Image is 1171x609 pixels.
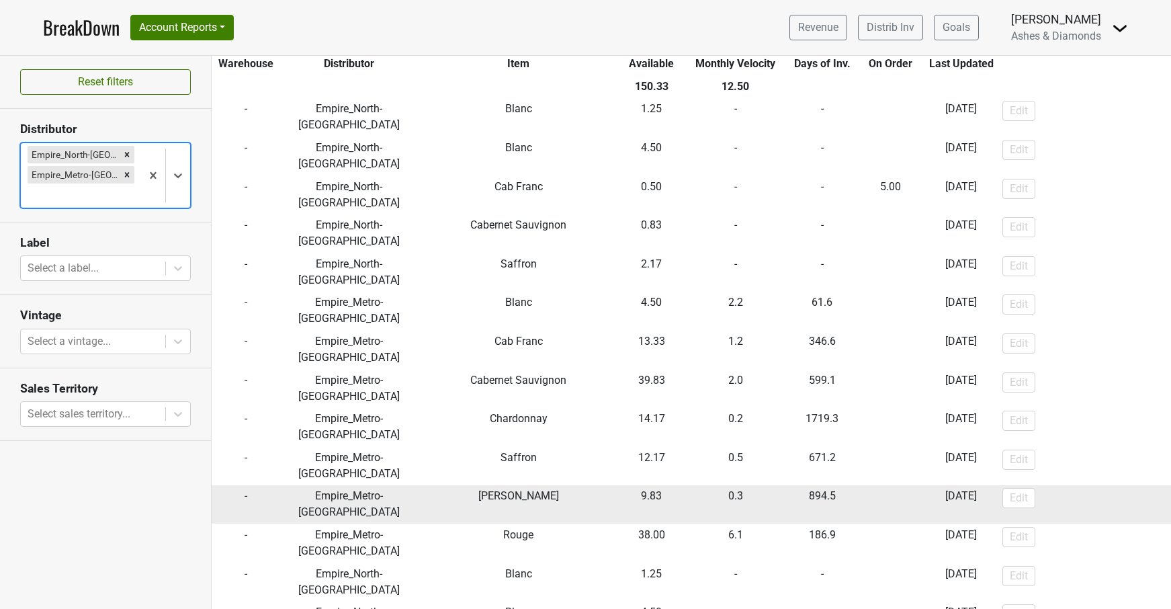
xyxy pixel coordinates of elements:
button: Edit [1002,450,1035,470]
button: Edit [1002,179,1035,199]
span: Rouge [503,528,533,541]
td: - [685,136,787,175]
div: Remove Empire_Metro-NY [120,166,134,184]
td: Empire_North-[GEOGRAPHIC_DATA] [280,214,419,253]
td: 6.1 [685,524,787,563]
h3: Label [20,236,191,250]
td: - [212,98,280,137]
div: [PERSON_NAME] [1011,11,1101,28]
th: Distributor: activate to sort column ascending [280,52,419,75]
td: S [857,369,923,408]
img: Dropdown Menu [1112,20,1128,36]
a: Goals [934,15,979,40]
div: Remove Empire_North-NY [120,146,134,163]
td: [DATE] [923,136,999,175]
td: - [787,563,857,602]
button: Edit [1002,217,1035,237]
td: [DATE] [923,485,999,524]
td: [DATE] [923,369,999,408]
th: Warehouse: activate to sort column ascending [212,52,280,75]
td: 9.83 [619,485,685,524]
td: 894.5 [787,485,857,524]
td: 1.25 [619,563,685,602]
button: Edit [1002,101,1035,121]
th: Days of Inv.: activate to sort column ascending [787,52,857,75]
td: - [685,214,787,253]
td: - [212,253,280,292]
td: Empire_Metro-[GEOGRAPHIC_DATA] [280,485,419,524]
td: [DATE] [923,253,999,292]
h3: Distributor [20,122,191,136]
td: - [787,136,857,175]
td: Empire_Metro-[GEOGRAPHIC_DATA] [280,446,419,485]
th: Monthly Velocity: activate to sort column ascending [685,52,787,75]
button: Edit [1002,372,1035,393]
td: - [787,175,857,214]
td: Empire_North-[GEOGRAPHIC_DATA] [280,175,419,214]
span: [PERSON_NAME] [478,489,559,502]
td: [DATE] [923,330,999,369]
td: Empire_North-[GEOGRAPHIC_DATA] [280,253,419,292]
td: - [212,524,280,563]
td: 0.50 [619,175,685,214]
div: Empire_Metro-[GEOGRAPHIC_DATA] [28,166,120,184]
td: - [685,563,787,602]
td: 2.2 [685,292,787,331]
a: Distrib Inv [858,15,923,40]
td: S [857,485,923,524]
td: 61.6 [787,292,857,331]
td: 0.2 [685,407,787,446]
td: - [212,446,280,485]
td: Empire_Metro-[GEOGRAPHIC_DATA] [280,292,419,331]
th: Available: activate to sort column ascending [619,52,685,75]
td: [DATE] [923,292,999,331]
td: - [212,407,280,446]
span: Blanc [505,296,532,309]
button: Edit [1002,566,1035,586]
td: 2.0 [685,369,787,408]
span: Cabernet Sauvignon [470,374,566,387]
h3: Sales Territory [20,382,191,396]
span: Blanc [505,567,532,580]
td: [DATE] [923,563,999,602]
span: Cab Franc [494,335,543,348]
a: Revenue [789,15,847,40]
td: - [685,253,787,292]
span: Chardonnay [490,412,548,425]
td: 346.6 [787,330,857,369]
td: - [212,175,280,214]
td: Empire_North-[GEOGRAPHIC_DATA] [280,136,419,175]
button: Account Reports [130,15,234,40]
td: [DATE] [923,446,999,485]
span: Ashes & Diamonds [1011,30,1101,42]
td: 0.3 [685,485,787,524]
td: Empire_Metro-[GEOGRAPHIC_DATA] [280,369,419,408]
span: Saffron [501,257,537,270]
td: 4.50 [619,292,685,331]
td: 599.1 [787,369,857,408]
td: - [857,563,923,602]
td: Empire_North-[GEOGRAPHIC_DATA] [280,563,419,602]
td: 38.00 [619,524,685,563]
th: 12.50 [685,75,787,98]
th: Item: activate to sort column ascending [419,52,619,75]
td: - [212,136,280,175]
h3: Vintage [20,309,191,323]
span: Saffron [501,451,537,464]
td: [DATE] [923,214,999,253]
span: Cab Franc [494,180,543,193]
td: - [857,98,923,137]
th: 150.33 [619,75,685,98]
a: BreakDown [43,13,120,42]
td: 0.5 [685,446,787,485]
td: S [857,292,923,331]
td: - [685,175,787,214]
td: - [857,214,923,253]
td: 2.17 [619,253,685,292]
td: - [212,369,280,408]
button: Reset filters [20,69,191,95]
td: S [857,407,923,446]
td: - [212,563,280,602]
td: - [787,253,857,292]
td: S [857,446,923,485]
